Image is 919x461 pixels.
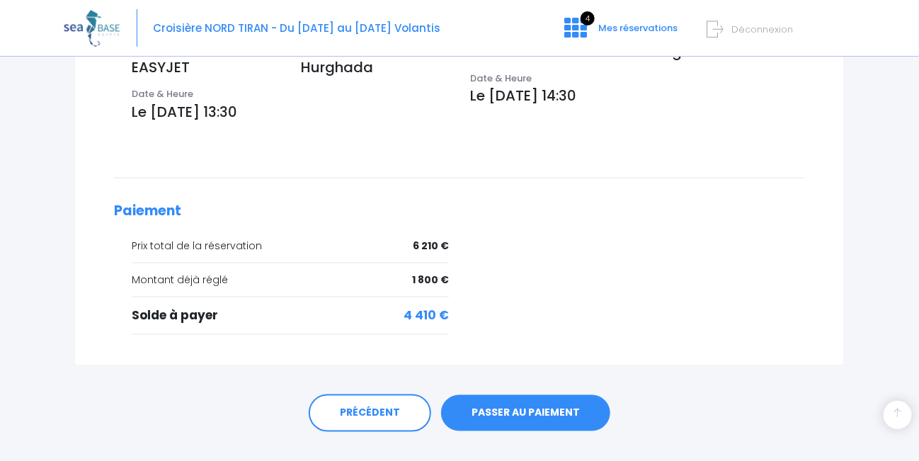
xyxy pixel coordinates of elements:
[153,21,440,35] span: Croisière NORD TIRAN - Du [DATE] au [DATE] Volantis
[413,239,449,254] span: 6 210 €
[581,11,595,25] span: 4
[132,101,449,123] p: Le [DATE] 13:30
[301,57,449,78] p: Hurghada
[598,21,678,35] span: Mes réservations
[132,57,280,78] p: EASYJET
[441,395,610,432] a: PASSER AU PAIEMENT
[404,307,449,325] span: 4 410 €
[470,85,805,106] p: Le [DATE] 14:30
[731,23,793,36] span: Déconnexion
[132,87,193,101] span: Date & Heure
[132,239,449,254] div: Prix total de la réservation
[132,307,449,325] div: Solde à payer
[470,72,532,85] span: Date & Heure
[114,203,805,220] h2: Paiement
[553,26,686,40] a: 4 Mes réservations
[309,394,431,433] a: PRÉCÉDENT
[132,273,449,288] div: Montant déjà réglé
[412,273,449,288] span: 1 800 €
